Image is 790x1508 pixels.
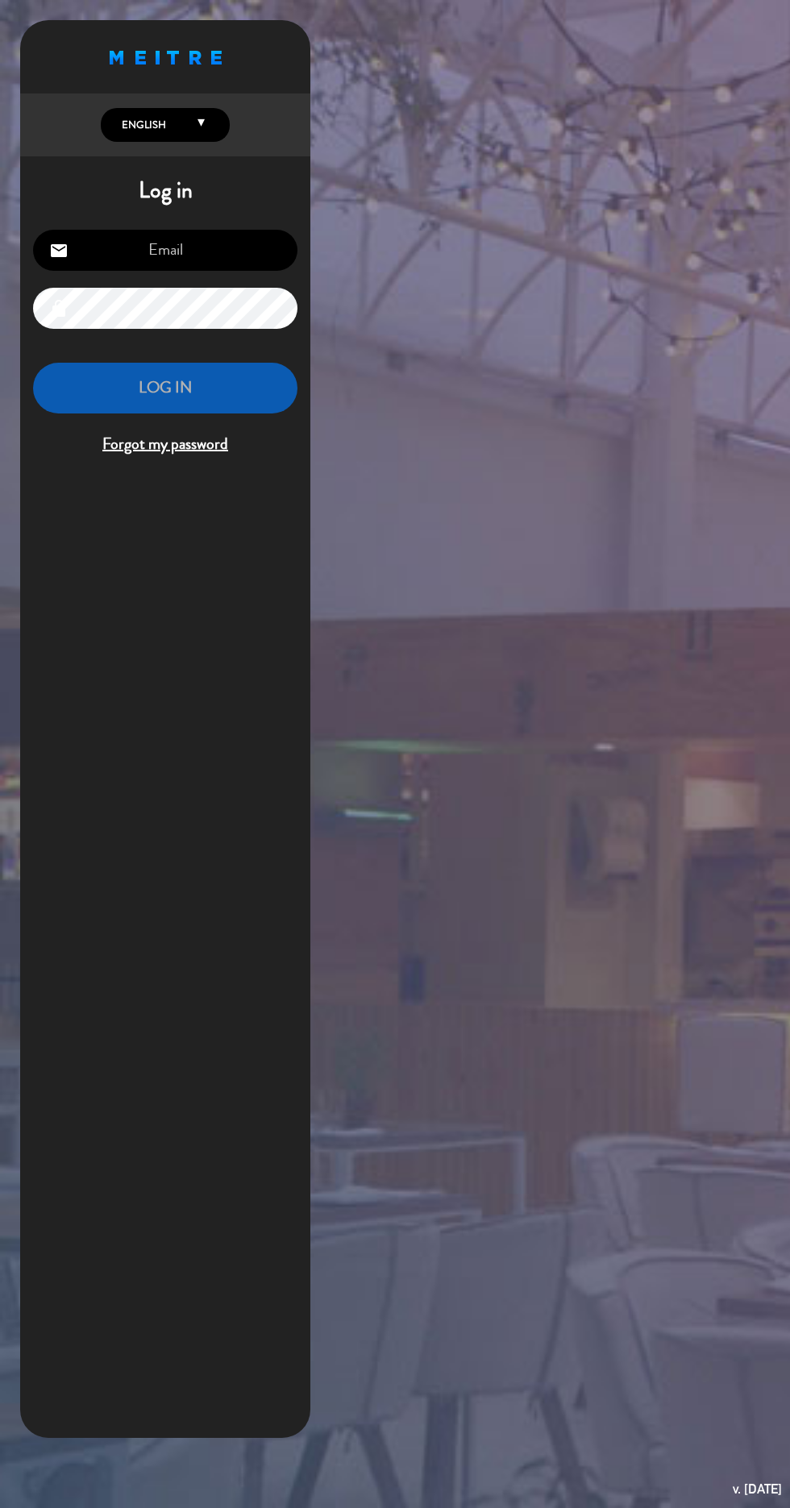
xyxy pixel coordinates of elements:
i: lock [49,299,69,318]
div: v. [DATE] [733,1478,782,1500]
img: MEITRE [110,51,222,64]
span: Forgot my password [33,431,297,458]
i: email [49,241,69,260]
h1: Log in [20,177,310,205]
input: Email [33,230,297,271]
button: LOG IN [33,363,297,413]
span: English [118,117,166,133]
